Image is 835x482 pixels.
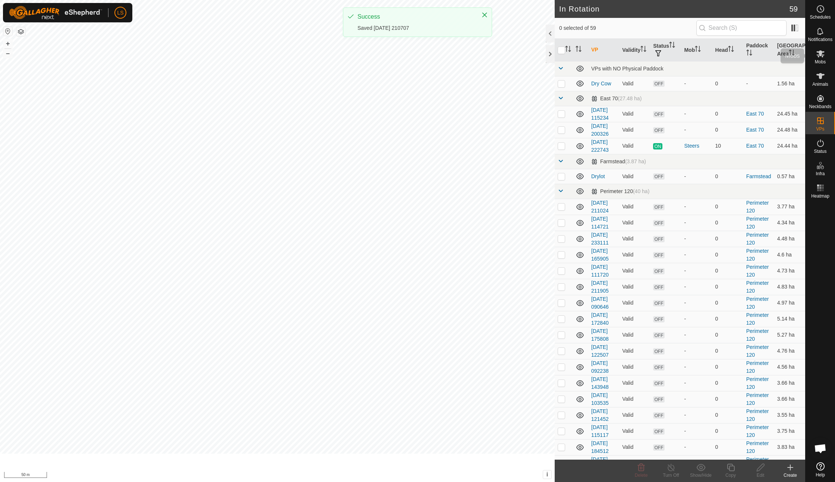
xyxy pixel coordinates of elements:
[591,139,609,153] a: [DATE] 222743
[619,76,650,91] td: Valid
[712,199,743,215] td: 0
[746,173,771,179] a: Farmstead
[591,66,802,72] div: VPs with NO Physical Paddock
[774,407,805,423] td: 3.55 ha
[565,47,571,53] p-sorticon: Activate to sort
[591,248,609,262] a: [DATE] 165905
[746,143,764,149] a: East 70
[712,39,743,62] th: Head
[684,173,709,180] div: -
[746,456,769,470] a: Perimeter 120
[712,311,743,327] td: 0
[774,76,805,91] td: 1.56 ha
[618,95,642,101] span: (27.48 ha)
[746,280,769,294] a: Perimeter 120
[653,268,664,274] span: OFF
[684,395,709,403] div: -
[681,39,712,62] th: Mob
[809,437,832,460] div: Open chat
[712,279,743,295] td: 0
[684,315,709,323] div: -
[650,39,681,62] th: Status
[774,231,805,247] td: 4.48 ha
[619,138,650,154] td: Valid
[712,231,743,247] td: 0
[653,204,664,210] span: OFF
[619,359,650,375] td: Valid
[746,51,752,57] p-sorticon: Activate to sort
[712,343,743,359] td: 0
[695,47,701,53] p-sorticon: Activate to sort
[712,106,743,122] td: 0
[3,39,12,48] button: +
[684,363,709,371] div: -
[815,60,826,64] span: Mobs
[591,312,609,326] a: [DATE] 172840
[619,375,650,391] td: Valid
[357,24,474,32] div: Saved [DATE] 210707
[746,392,769,406] a: Perimeter 120
[591,328,609,342] a: [DATE] 175808
[746,111,764,117] a: East 70
[591,188,649,195] div: Perimeter 120
[619,439,650,455] td: Valid
[559,4,790,13] h2: In Rotation
[746,216,769,230] a: Perimeter 120
[684,299,709,307] div: -
[653,316,664,322] span: OFF
[712,375,743,391] td: 0
[712,76,743,91] td: 0
[619,122,650,138] td: Valid
[774,343,805,359] td: 4.76 ha
[619,455,650,471] td: Valid
[588,39,619,62] th: VP
[559,24,696,32] span: 0 selected of 59
[591,216,609,230] a: [DATE] 114721
[684,126,709,134] div: -
[653,284,664,290] span: OFF
[653,412,664,419] span: OFF
[712,122,743,138] td: 0
[746,344,769,358] a: Perimeter 120
[591,376,609,390] a: [DATE] 143948
[653,380,664,387] span: OFF
[619,39,650,62] th: Validity
[619,199,650,215] td: Valid
[591,158,646,165] div: Farmstead
[806,459,835,480] a: Help
[591,264,609,278] a: [DATE] 111720
[684,110,709,118] div: -
[591,392,609,406] a: [DATE] 103535
[712,215,743,231] td: 0
[591,440,609,454] a: [DATE] 184512
[812,82,828,86] span: Animals
[810,15,831,19] span: Schedules
[743,39,774,62] th: Paddock
[774,455,805,471] td: 3.93 ha
[712,391,743,407] td: 0
[746,328,769,342] a: Perimeter 120
[746,248,769,262] a: Perimeter 120
[775,472,805,479] div: Create
[808,37,832,42] span: Notifications
[619,391,650,407] td: Valid
[619,169,650,184] td: Valid
[809,104,831,109] span: Neckbands
[712,247,743,263] td: 0
[774,122,805,138] td: 24.48 ha
[653,173,664,180] span: OFF
[712,295,743,311] td: 0
[746,376,769,390] a: Perimeter 120
[774,169,805,184] td: 0.57 ha
[653,111,664,117] span: OFF
[774,247,805,263] td: 4.6 ha
[684,347,709,355] div: -
[746,440,769,454] a: Perimeter 120
[635,473,648,478] span: Delete
[774,39,805,62] th: [GEOGRAPHIC_DATA] Area
[684,443,709,451] div: -
[546,471,548,478] span: i
[774,106,805,122] td: 24.45 ha
[591,81,611,86] a: Dry Cow
[684,379,709,387] div: -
